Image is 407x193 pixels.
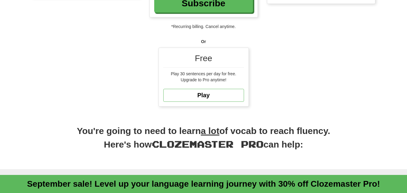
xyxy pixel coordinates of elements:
[163,52,244,68] div: Free
[163,71,244,77] div: Play 30 sentences per day for free.
[152,139,264,149] span: Clozemaster Pro
[163,77,244,83] div: Upgrade to Pro anytime!
[201,126,220,136] u: a lot
[32,125,375,157] h2: You're going to need to learn of vocab to reach fluency. Here's how can help:
[163,89,244,102] a: Play
[27,179,380,188] a: September sale! Level up your language learning journey with 30% off Clozemaster Pro!
[201,39,206,44] strong: Or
